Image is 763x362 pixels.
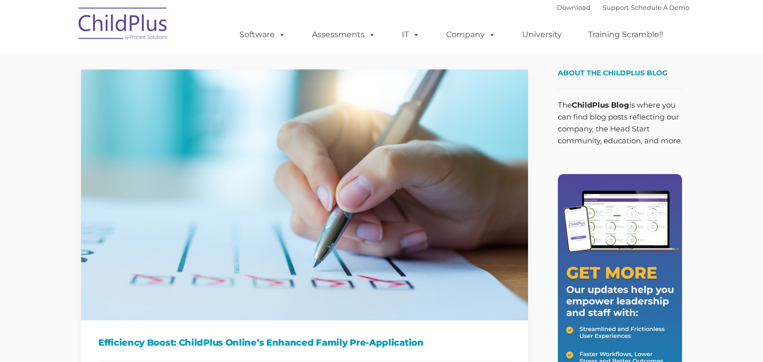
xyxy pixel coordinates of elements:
[558,99,682,147] p: The is where you can find blog posts reflecting our company, the Head Start community, education,...
[572,100,629,110] strong: ChildPlus Blog
[557,3,591,11] a: Download
[302,25,385,45] a: Assessments
[512,25,572,45] a: University
[81,69,528,320] img: Efficiency Boost: ChildPlus Online's Enhanced Family Pre-Application Process - Streamlining Appli...
[557,3,689,11] font: |
[392,25,430,45] a: IT
[631,3,689,11] a: Schedule A Demo
[98,335,511,350] h1: Efficiency Boost: ChildPlus Online’s Enhanced Family Pre-Application
[229,25,296,45] a: Software
[436,25,506,45] a: Company
[578,25,673,45] a: Training Scramble!!
[74,0,173,50] img: ChildPlus by Procare Solutions
[558,68,668,77] span: About the ChildPlus Blog
[603,3,629,11] a: Support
